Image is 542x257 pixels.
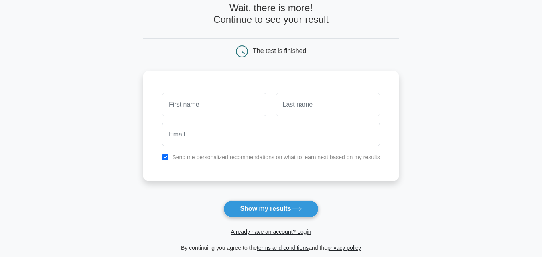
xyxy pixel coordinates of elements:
input: Last name [276,93,380,116]
a: terms and conditions [257,245,309,251]
a: Already have an account? Login [231,229,311,235]
button: Show my results [223,200,318,217]
div: By continuing you agree to the and the [138,243,404,253]
h4: Wait, there is more! Continue to see your result [143,2,399,26]
input: Email [162,123,380,146]
a: privacy policy [327,245,361,251]
label: Send me personalized recommendations on what to learn next based on my results [172,154,380,160]
div: The test is finished [253,47,306,54]
input: First name [162,93,266,116]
